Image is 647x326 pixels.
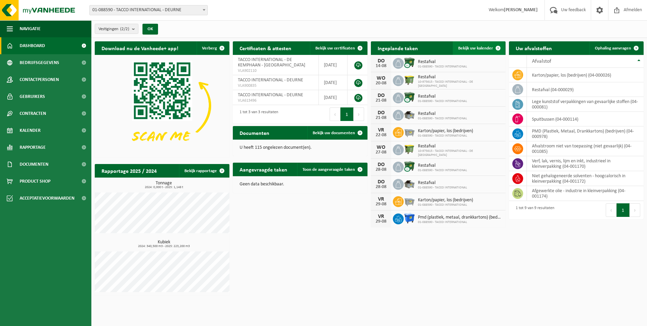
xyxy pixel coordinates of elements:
span: 01-088590 - TACCO INTERNATIONAL [418,134,473,138]
h2: Aangevraagde taken [233,163,294,176]
div: 28-08 [374,185,388,189]
img: WB-5000-GAL-GY-01 [404,178,415,189]
td: afvalstroom niet van toepassing (niet gevaarlijk) (04-001085) [527,141,644,156]
img: WB-2500-GAL-GY-01 [404,195,415,207]
span: VLA613496 [238,98,313,103]
h2: Documenten [233,126,276,139]
button: Next [630,203,640,217]
count: (2/2) [120,27,129,31]
td: lege kunststof verpakkingen van gevaarlijke stoffen (04-000081) [527,97,644,112]
div: 1 tot 3 van 3 resultaten [236,107,278,122]
strong: [PERSON_NAME] [504,7,538,13]
td: afgewerkte olie - industrie in kleinverpakking (04-001174) [527,186,644,201]
span: 10-975615 - TACCO INTERNATIONAL - DE [GEOGRAPHIC_DATA] [418,149,502,157]
span: 01-088590 - TACCO INTERNATIONAL - DEURNE [90,5,207,15]
div: 20-08 [374,81,388,86]
span: Contracten [20,105,46,122]
div: 27-08 [374,150,388,155]
div: 29-08 [374,219,388,224]
td: niet gehalogeneerde solventen - hoogcalorisch in kleinverpakking (04-001172) [527,171,644,186]
span: Restafval [418,180,467,186]
img: WB-5000-GAL-GY-01 [404,109,415,120]
span: Vestigingen [98,24,129,34]
button: Vestigingen(2/2) [95,24,138,34]
button: Previous [330,107,340,121]
span: Gebruikers [20,88,45,105]
h3: Tonnage [98,181,229,189]
div: 22-08 [374,133,388,138]
span: Restafval [418,94,467,99]
h2: Rapportage 2025 / 2024 [95,164,163,177]
span: 01-088590 - TACCO INTERNATIONAL [418,168,467,172]
img: WB-1100-HPE-GN-50 [404,143,415,155]
button: OK [142,24,158,35]
span: Bekijk uw kalender [458,46,493,50]
td: [DATE] [319,90,348,105]
h2: Uw afvalstoffen [509,41,559,55]
span: 01-088590 - TACCO INTERNATIONAL - DEURNE [89,5,208,15]
span: Afvalstof [532,59,551,64]
div: VR [374,127,388,133]
span: TACCO INTERNATIONAL - DEURNE [238,93,303,98]
span: Documenten [20,156,48,173]
td: verf, lak, vernis, lijm en inkt, industrieel in kleinverpakking (04-001170) [527,156,644,171]
span: Verberg [202,46,217,50]
img: WB-1100-CU [404,91,415,103]
img: WB-1100-HPE-BE-01 [404,212,415,224]
span: Product Shop [20,173,50,190]
span: Restafval [418,59,467,65]
button: 1 [340,107,354,121]
h2: Download nu de Vanheede+ app! [95,41,185,55]
div: 28-08 [374,167,388,172]
button: 1 [617,203,630,217]
div: 14-08 [374,64,388,68]
span: VLA900835 [238,83,313,88]
span: Ophaling aanvragen [595,46,631,50]
div: DO [374,162,388,167]
span: Acceptatievoorwaarden [20,190,74,207]
div: 29-08 [374,202,388,207]
img: Download de VHEPlus App [95,55,229,156]
a: Ophaling aanvragen [589,41,643,55]
span: Restafval [418,163,467,168]
button: Previous [606,203,617,217]
span: 01-088590 - TACCO INTERNATIONAL [418,65,467,69]
span: 2024: 0,000 t - 2025: 1,148 t [98,186,229,189]
span: Rapportage [20,139,46,156]
span: Contactpersonen [20,71,59,88]
td: [DATE] [319,75,348,90]
button: Next [354,107,364,121]
span: 10-975615 - TACCO INTERNATIONAL - DE [GEOGRAPHIC_DATA] [418,80,502,88]
img: WB-1100-CU [404,161,415,172]
a: Bekijk uw documenten [307,126,367,140]
span: 01-088590 - TACCO INTERNATIONAL [418,117,467,121]
div: VR [374,214,388,219]
h3: Kubiek [98,240,229,248]
span: Karton/papier, los (bedrijven) [418,198,473,203]
span: Karton/papier, los (bedrijven) [418,128,473,134]
button: Verberg [197,41,229,55]
td: karton/papier, los (bedrijven) (04-000026) [527,68,644,82]
span: 01-088590 - TACCO INTERNATIONAL [418,99,467,103]
span: VLA902110 [238,68,313,74]
p: Geen data beschikbaar. [240,182,361,187]
div: DO [374,110,388,116]
img: WB-1100-HPE-GN-50 [404,74,415,86]
td: [DATE] [319,55,348,75]
p: U heeft 115 ongelezen document(en). [240,145,361,150]
span: TACCO INTERNATIONAL - DE KEMPHAAN - [GEOGRAPHIC_DATA] [238,57,305,68]
h2: Ingeplande taken [371,41,425,55]
td: PMD (Plastiek, Metaal, Drankkartons) (bedrijven) (04-000978) [527,126,644,141]
span: Toon de aangevraagde taken [303,167,355,172]
div: VR [374,197,388,202]
a: Bekijk uw certificaten [310,41,367,55]
span: 01-088590 - TACCO INTERNATIONAL [418,220,502,224]
span: Bedrijfsgegevens [20,54,59,71]
h2: Certificaten & attesten [233,41,298,55]
span: Restafval [418,75,502,80]
span: 01-088590 - TACCO INTERNATIONAL [418,203,473,207]
span: Dashboard [20,37,45,54]
span: Navigatie [20,20,41,37]
div: 21-08 [374,98,388,103]
div: WO [374,76,388,81]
